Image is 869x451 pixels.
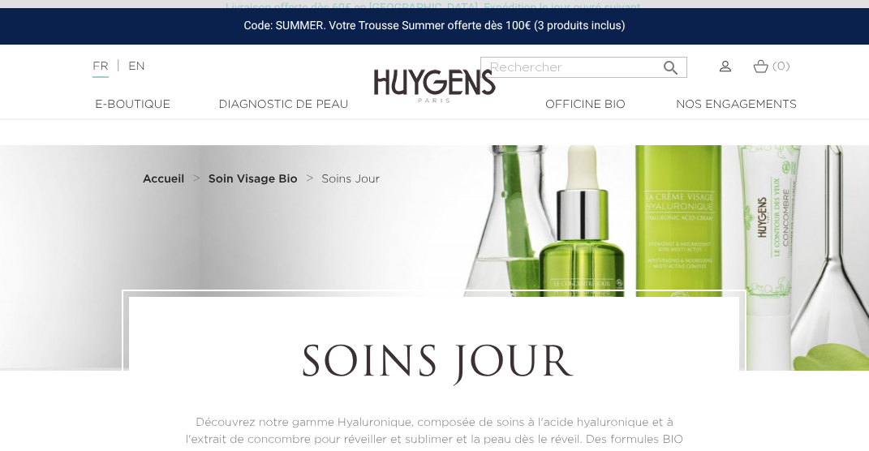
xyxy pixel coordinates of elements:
a: EN [128,61,144,72]
span: (0) [772,61,790,72]
strong: Accueil [143,174,185,185]
h1: Soins Jour [174,341,695,390]
div: | [84,57,350,76]
a: Diagnostic de peau [209,97,359,114]
span: Soins Jour [321,174,380,185]
a: E-Boutique [58,97,209,114]
i:  [661,54,681,73]
a: Officine Bio [510,97,661,114]
button:  [656,52,686,74]
a: FR [92,61,108,78]
input: Rechercher [480,57,687,78]
img: Huygens [374,43,496,105]
a: Accueil [143,173,188,186]
strong: Soin Visage Bio [209,174,298,185]
a: Soins Jour [321,173,380,186]
a: Nos engagements [661,97,812,114]
a: Soin Visage Bio [209,173,302,186]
